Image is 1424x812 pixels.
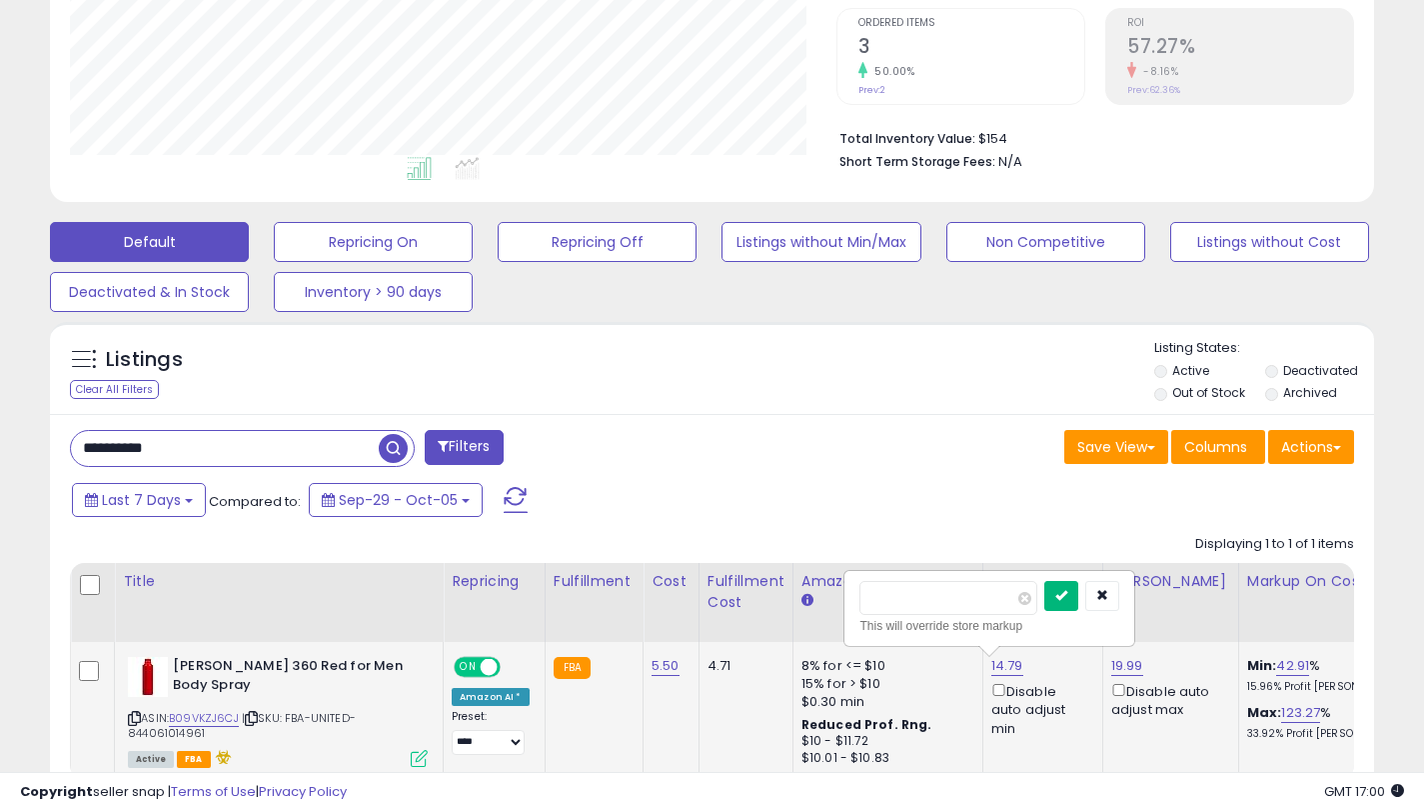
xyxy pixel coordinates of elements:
p: Listing States: [1154,339,1374,358]
div: $10.01 - $10.83 [801,750,967,767]
span: Ordered Items [858,18,1084,29]
div: 4.71 [708,657,777,675]
p: 33.92% Profit [PERSON_NAME] [1247,727,1413,741]
b: Short Term Storage Fees: [839,153,995,170]
button: Filters [425,430,503,465]
span: Columns [1184,437,1247,457]
div: Displaying 1 to 1 of 1 items [1195,535,1354,554]
button: Sep-29 - Oct-05 [309,483,483,517]
span: N/A [998,152,1022,171]
span: All listings currently available for purchase on Amazon [128,751,174,768]
i: hazardous material [211,750,232,764]
span: ON [456,659,481,676]
div: Fulfillment Cost [708,571,784,613]
a: 42.91 [1276,656,1309,676]
div: $10 - $11.72 [801,733,967,750]
div: 8% for <= $10 [801,657,967,675]
button: Last 7 Days [72,483,206,517]
button: Actions [1268,430,1354,464]
small: FBA [554,657,591,679]
b: [PERSON_NAME] 360 Red for Men Body Spray [173,657,416,699]
label: Out of Stock [1172,384,1245,401]
button: Default [50,222,249,262]
button: Repricing On [274,222,473,262]
a: B09VKZJ6CJ [169,710,239,727]
div: Repricing [452,571,537,592]
div: 15% for > $10 [801,675,967,693]
strong: Copyright [20,782,93,801]
div: Markup on Cost [1247,571,1420,592]
small: Prev: 2 [858,84,885,96]
button: Non Competitive [946,222,1145,262]
div: Amazon AI * [452,688,530,706]
span: Last 7 Days [102,490,181,510]
div: Fulfillment [554,571,635,592]
div: Disable auto adjust min [991,680,1087,738]
a: Terms of Use [171,782,256,801]
span: Sep-29 - Oct-05 [339,490,458,510]
div: Amazon Fees [801,571,974,592]
button: Repricing Off [498,222,697,262]
button: Save View [1064,430,1168,464]
span: FBA [177,751,211,768]
b: Reduced Prof. Rng. [801,716,932,733]
label: Active [1172,362,1209,379]
div: Title [123,571,435,592]
h2: 3 [858,35,1084,62]
small: Prev: 62.36% [1127,84,1180,96]
span: | SKU: FBA-UNITED-844061014961 [128,710,356,740]
label: Deactivated [1283,362,1358,379]
a: 123.27 [1281,703,1320,723]
div: Preset: [452,710,530,755]
label: Archived [1283,384,1337,401]
p: 15.96% Profit [PERSON_NAME] [1247,680,1413,694]
button: Columns [1171,430,1265,464]
button: Listings without Min/Max [721,222,920,262]
h2: 57.27% [1127,35,1353,62]
li: $154 [839,125,1339,149]
b: Min: [1247,656,1277,675]
span: ROI [1127,18,1353,29]
span: Compared to: [209,492,301,511]
div: % [1247,657,1413,694]
button: Inventory > 90 days [274,272,473,312]
a: Privacy Policy [259,782,347,801]
div: ASIN: [128,657,428,765]
b: Total Inventory Value: [839,130,975,147]
div: This will override store markup [859,616,1119,636]
small: Amazon Fees. [801,592,813,610]
small: 50.00% [867,64,914,79]
div: Cost [652,571,691,592]
div: Disable auto adjust max [1111,680,1223,719]
div: % [1247,704,1413,741]
button: Deactivated & In Stock [50,272,249,312]
small: -8.16% [1136,64,1178,79]
div: $0.30 min [801,693,967,711]
div: seller snap | | [20,783,347,802]
span: 2025-10-14 17:00 GMT [1324,782,1404,801]
div: [PERSON_NAME] [1111,571,1230,592]
button: Listings without Cost [1170,222,1369,262]
a: 5.50 [652,656,680,676]
span: OFF [498,659,530,676]
b: Max: [1247,703,1282,722]
img: 31Pd6MyxwUL._SL40_.jpg [128,657,168,697]
h5: Listings [106,346,183,374]
a: 19.99 [1111,656,1143,676]
a: 14.79 [991,656,1023,676]
div: Clear All Filters [70,380,159,399]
